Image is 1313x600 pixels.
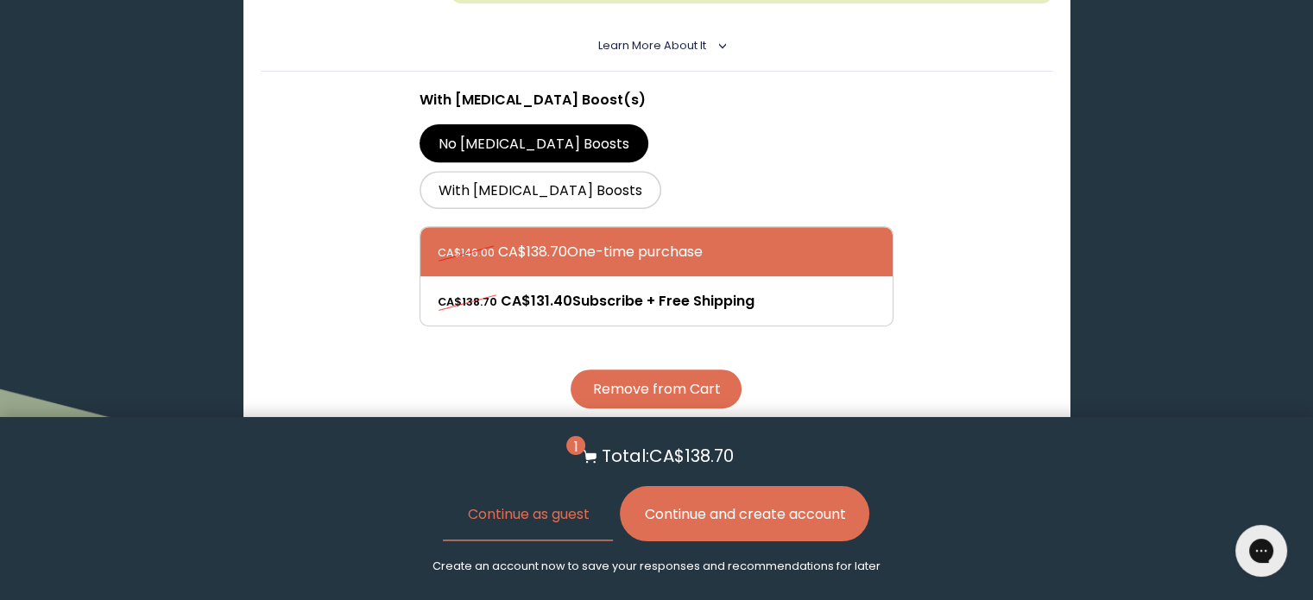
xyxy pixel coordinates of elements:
[571,369,742,408] button: Remove from Cart
[420,171,662,209] label: With [MEDICAL_DATA] Boosts
[601,443,733,469] p: Total: CA$138.70
[420,89,894,111] p: With [MEDICAL_DATA] Boost(s)
[566,436,585,455] span: 1
[432,559,881,574] p: Create an account now to save your responses and recommendations for later
[420,124,649,162] label: No [MEDICAL_DATA] Boosts
[711,41,727,50] i: <
[443,486,613,541] button: Continue as guest
[598,38,706,53] span: Learn More About it
[598,38,715,54] summary: Learn More About it <
[1227,519,1296,583] iframe: Gorgias live chat messenger
[620,486,869,541] button: Continue and create account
